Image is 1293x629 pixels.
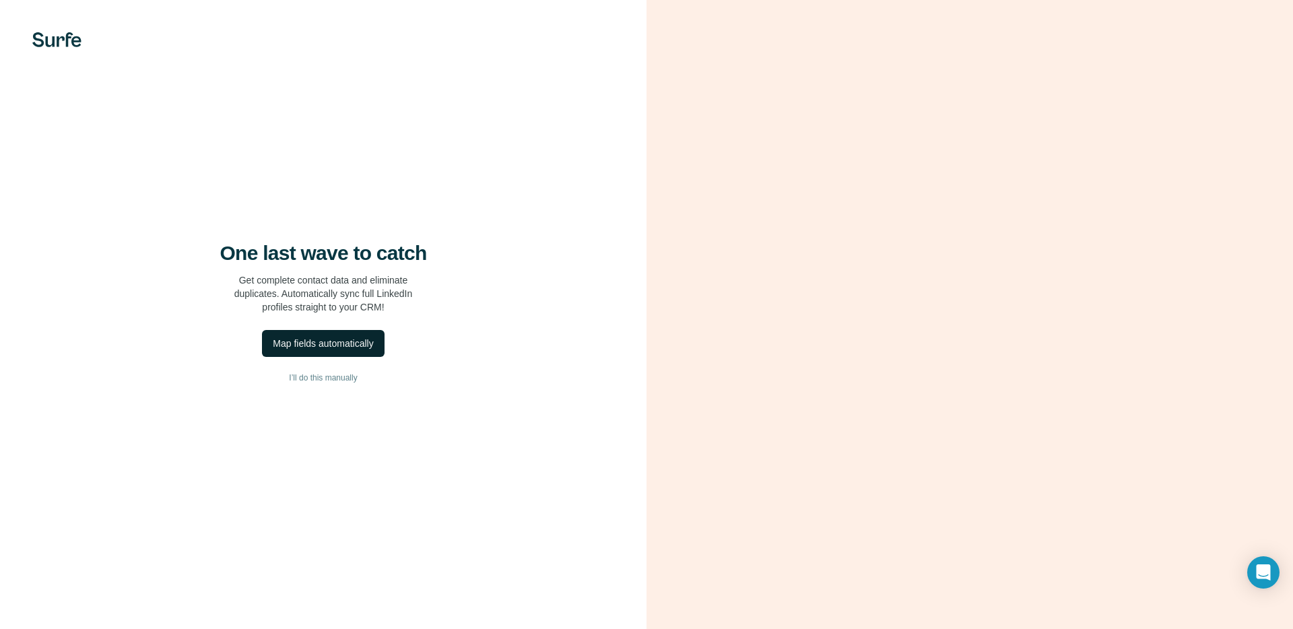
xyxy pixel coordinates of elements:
[234,273,413,314] p: Get complete contact data and eliminate duplicates. Automatically sync full LinkedIn profiles str...
[273,337,373,350] div: Map fields automatically
[27,368,620,388] button: I’ll do this manually
[1247,556,1280,589] div: Open Intercom Messenger
[32,32,81,47] img: Surfe's logo
[262,330,384,357] button: Map fields automatically
[220,241,427,265] h4: One last wave to catch
[289,372,357,384] span: I’ll do this manually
